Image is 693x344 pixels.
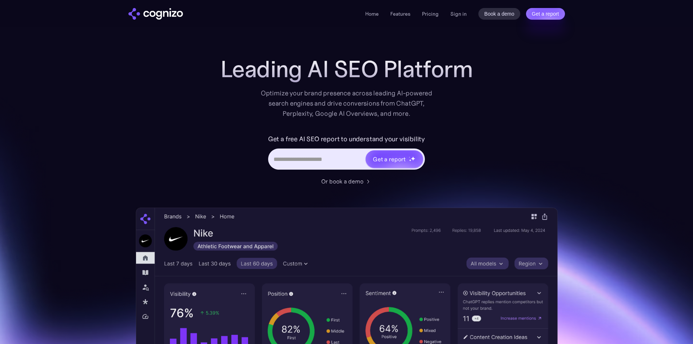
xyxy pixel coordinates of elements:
[128,8,183,20] a: home
[390,11,410,17] a: Features
[257,88,436,119] div: Optimize your brand presence across leading AI-powered search engines and drive conversions from ...
[268,133,425,145] label: Get a free AI SEO report to understand your visibility
[373,155,406,163] div: Get a report
[128,8,183,20] img: cognizo logo
[220,56,473,82] h1: Leading AI SEO Platform
[409,159,411,162] img: star
[268,133,425,173] form: Hero URL Input Form
[321,177,363,186] div: Or book a demo
[411,156,415,161] img: star
[365,11,379,17] a: Home
[321,177,372,186] a: Or book a demo
[526,8,565,20] a: Get a report
[409,157,410,158] img: star
[422,11,439,17] a: Pricing
[365,150,424,169] a: Get a reportstarstarstar
[478,8,520,20] a: Book a demo
[450,9,467,18] a: Sign in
